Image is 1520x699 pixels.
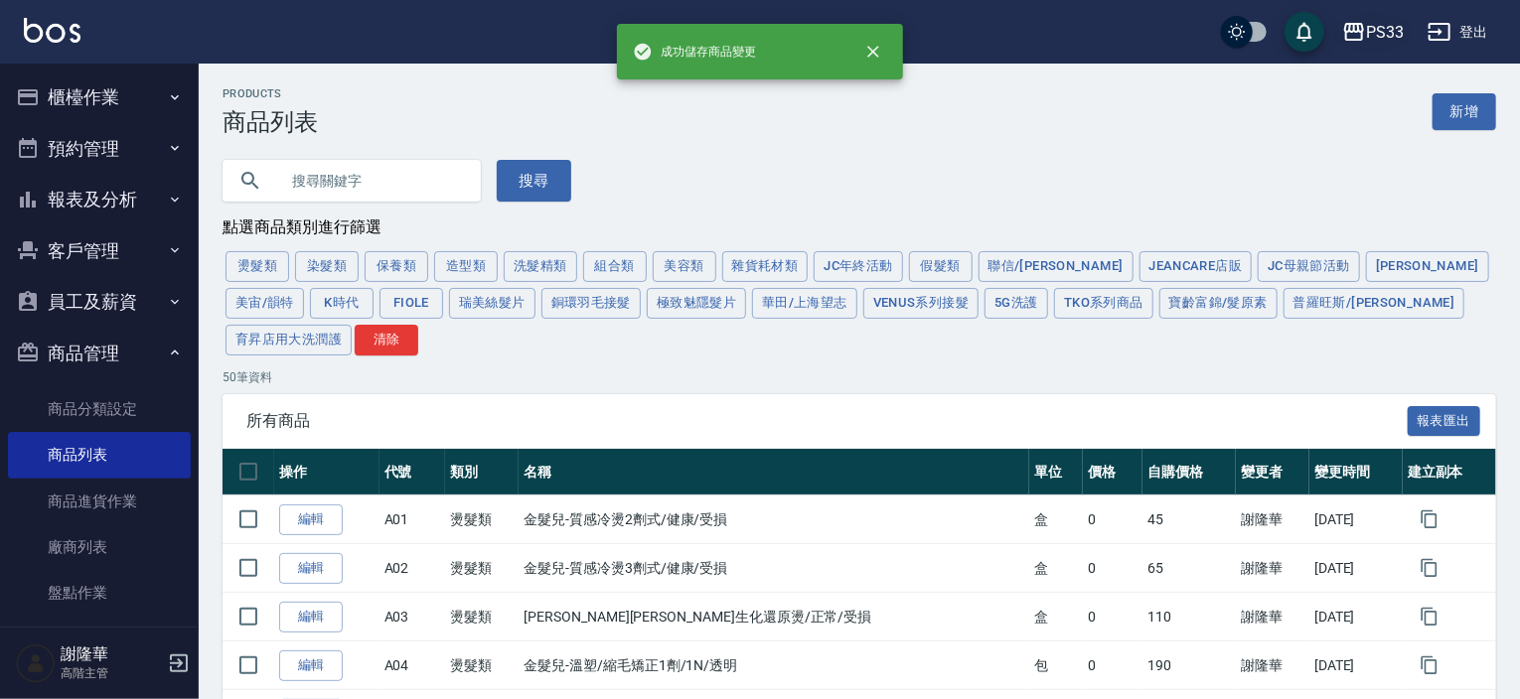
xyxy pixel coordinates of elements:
[1420,14,1496,51] button: 登出
[1366,251,1489,282] button: [PERSON_NAME]
[1408,410,1481,429] a: 報表匯出
[445,544,519,593] td: 燙髮類
[355,325,418,355] button: 清除
[8,328,191,379] button: 商品管理
[497,160,571,202] button: 搜尋
[445,495,519,544] td: 燙髮類
[1309,593,1403,641] td: [DATE]
[1284,288,1465,319] button: 普羅旺斯/[PERSON_NAME]
[1309,495,1403,544] td: [DATE]
[1236,495,1309,544] td: 謝隆華
[1309,544,1403,593] td: [DATE]
[1083,544,1142,593] td: 0
[583,251,647,282] button: 組合類
[863,288,979,319] button: Venus系列接髮
[814,251,902,282] button: JC年終活動
[1236,449,1309,495] th: 變更者
[279,553,343,584] a: 編輯
[8,386,191,432] a: 商品分類設定
[851,30,895,73] button: close
[1142,641,1236,690] td: 190
[1433,93,1496,130] a: 新增
[380,495,446,544] td: A01
[1142,495,1236,544] td: 45
[8,624,191,675] button: 行銷工具
[1142,449,1236,495] th: 自購價格
[8,71,191,123] button: 櫃檯作業
[1083,641,1142,690] td: 0
[979,251,1134,282] button: 聯信/[PERSON_NAME]
[8,570,191,616] a: 盤點作業
[647,288,746,319] button: 極致魅隱髮片
[1258,251,1360,282] button: JC母親節活動
[1285,12,1324,52] button: save
[61,664,162,682] p: 高階主管
[519,544,1029,593] td: 金髮兒-質感冷燙3劑式/健康/受損
[445,641,519,690] td: 燙髮類
[223,368,1496,386] p: 50 筆資料
[445,449,519,495] th: 類別
[1083,495,1142,544] td: 0
[8,524,191,570] a: 廠商列表
[226,251,289,282] button: 燙髮類
[380,288,443,319] button: FIOLE
[1408,406,1481,437] button: 報表匯出
[909,251,973,282] button: 假髮類
[1236,641,1309,690] td: 謝隆華
[278,154,465,208] input: 搜尋關鍵字
[722,251,809,282] button: 雜貨耗材類
[1366,20,1404,45] div: PS33
[1142,593,1236,641] td: 110
[1083,449,1142,495] th: 價格
[223,87,318,100] h2: Products
[653,251,716,282] button: 美容類
[8,479,191,524] a: 商品進貨作業
[8,225,191,277] button: 客戶管理
[633,42,756,62] span: 成功儲存商品變更
[519,449,1029,495] th: 名稱
[226,325,352,355] button: 育昇店用大洗潤護
[752,288,857,319] button: 華田/上海望志
[24,18,80,43] img: Logo
[380,544,446,593] td: A02
[1029,593,1083,641] td: 盒
[16,643,56,683] img: Person
[449,288,535,319] button: 瑞美絲髮片
[519,641,1029,690] td: 金髮兒-溫塑/縮毛矯正1劑/1N/透明
[1029,449,1083,495] th: 單位
[1029,641,1083,690] td: 包
[985,288,1048,319] button: 5G洗護
[61,644,162,664] h5: 謝隆華
[8,123,191,175] button: 預約管理
[1236,544,1309,593] td: 謝隆華
[519,593,1029,641] td: [PERSON_NAME][PERSON_NAME]生化還原燙/正常/受損
[1083,593,1142,641] td: 0
[1029,544,1083,593] td: 盒
[246,411,1408,431] span: 所有商品
[1236,593,1309,641] td: 謝隆華
[279,650,343,681] a: 編輯
[1159,288,1278,319] button: 寶齡富錦/髮原素
[279,602,343,632] a: 編輯
[380,449,446,495] th: 代號
[541,288,641,319] button: 銅環羽毛接髮
[380,593,446,641] td: A03
[1054,288,1153,319] button: TKO系列商品
[445,593,519,641] td: 燙髮類
[380,641,446,690] td: A04
[223,108,318,136] h3: 商品列表
[223,217,1496,238] div: 點選商品類別進行篩選
[1309,641,1403,690] td: [DATE]
[8,276,191,328] button: 員工及薪資
[1029,495,1083,544] td: 盒
[1309,449,1403,495] th: 變更時間
[1142,544,1236,593] td: 65
[1334,12,1412,53] button: PS33
[226,288,304,319] button: 美宙/韻特
[274,449,380,495] th: 操作
[295,251,359,282] button: 染髮類
[8,432,191,478] a: 商品列表
[279,504,343,535] a: 編輯
[365,251,428,282] button: 保養類
[1140,251,1253,282] button: JeanCare店販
